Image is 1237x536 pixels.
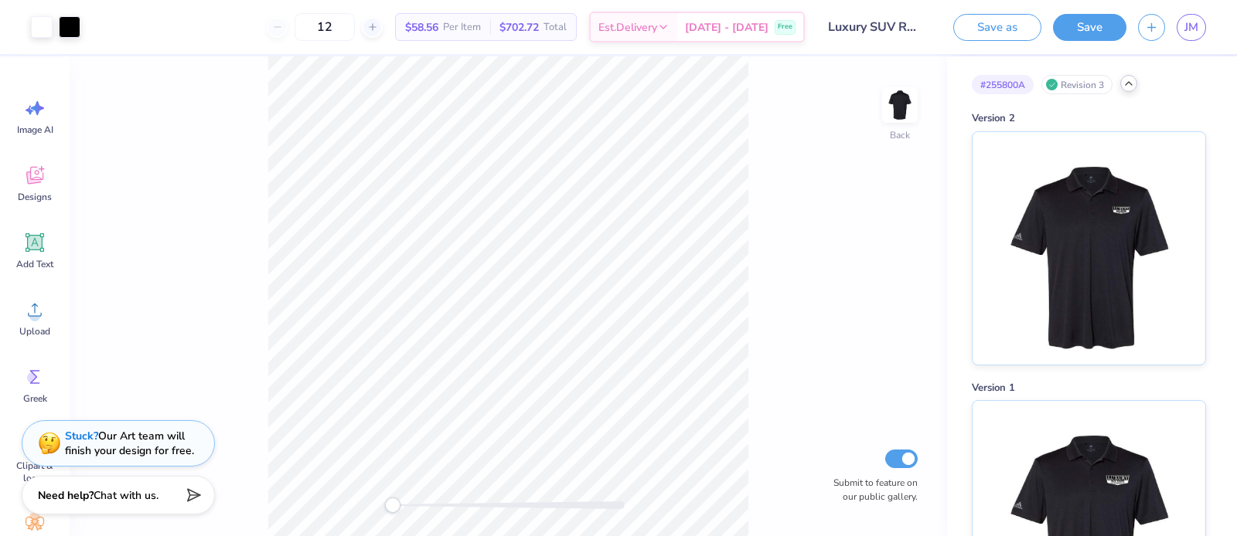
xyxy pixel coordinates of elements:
input: Untitled Design [816,12,930,42]
div: Back [890,128,910,142]
span: Est. Delivery [598,19,657,36]
span: Upload [19,325,50,338]
div: Our Art team will finish your design for free. [65,429,194,458]
img: Version 2 [993,132,1184,365]
span: Clipart & logos [9,460,60,484]
div: Version 1 [972,381,1206,396]
span: Greek [23,392,47,405]
span: Per Item [443,19,481,36]
div: # 255800A [972,75,1034,94]
button: Save [1053,14,1126,41]
a: JM [1177,14,1206,41]
label: Submit to feature on our public gallery. [825,476,918,504]
strong: Need help? [38,488,94,503]
img: Back [884,90,915,120]
div: Accessibility label [385,497,400,513]
div: Version 2 [972,111,1206,127]
span: Designs [18,191,52,203]
span: $58.56 [405,19,438,36]
span: JM [1184,19,1198,36]
span: Free [778,22,792,32]
div: Revision 3 [1041,75,1113,94]
span: Total [544,19,567,36]
input: – – [295,13,355,41]
span: Image AI [17,124,53,136]
span: Add Text [16,258,53,270]
span: [DATE] - [DATE] [685,19,768,36]
span: Chat with us. [94,488,158,503]
strong: Stuck? [65,429,98,443]
button: Save as [953,14,1041,41]
span: $702.72 [499,19,539,36]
